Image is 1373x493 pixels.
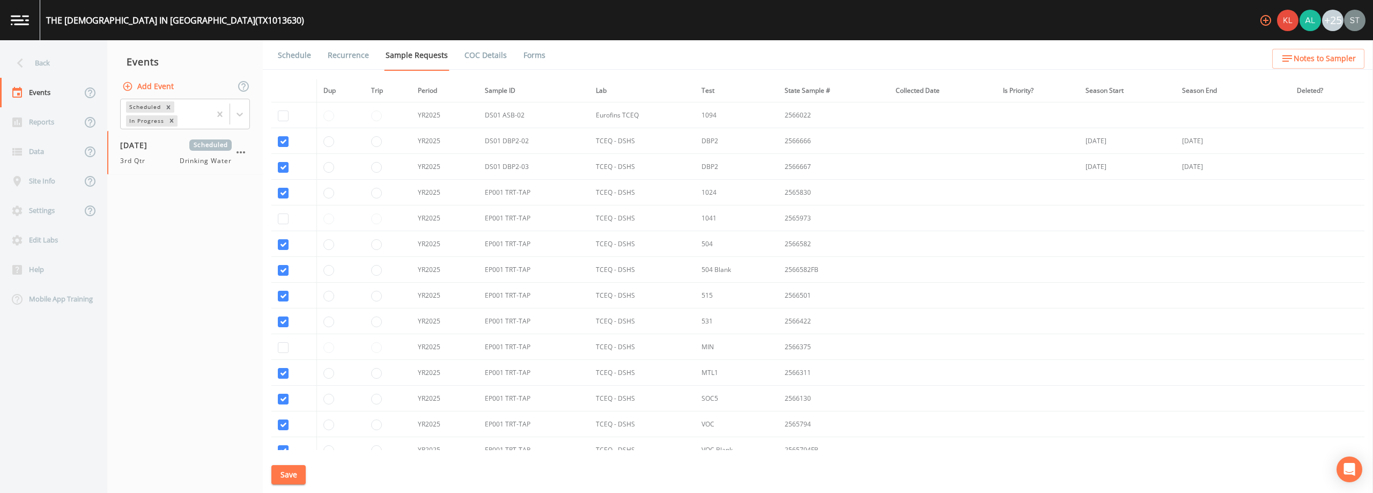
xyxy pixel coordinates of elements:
div: In Progress [126,115,166,127]
img: cb9926319991c592eb2b4c75d39c237f [1344,10,1365,31]
th: Season End [1176,79,1266,102]
button: Notes to Sampler [1272,49,1364,69]
td: YR2025 [411,128,478,154]
td: YR2025 [411,180,478,205]
td: 2565794 [778,411,889,437]
span: Drinking Water [180,156,232,166]
th: Lab [589,79,695,102]
a: COC Details [463,40,508,70]
td: TCEQ - DSHS [589,360,695,386]
td: YR2025 [411,205,478,231]
td: [DATE] [1176,154,1266,180]
th: Deleted? [1290,79,1364,102]
td: MTL1 [695,360,778,386]
td: 1094 [695,102,778,128]
td: 2565794FB [778,437,889,463]
td: YR2025 [411,308,478,334]
div: THE [DEMOGRAPHIC_DATA] IN [GEOGRAPHIC_DATA] (TX1013630) [46,14,304,27]
td: YR2025 [411,154,478,180]
td: TCEQ - DSHS [589,308,695,334]
td: YR2025 [411,102,478,128]
div: Open Intercom Messenger [1337,457,1362,482]
td: VOC [695,411,778,437]
td: 2566582FB [778,257,889,283]
th: Test [695,79,778,102]
td: 2566666 [778,128,889,154]
td: DBP2 [695,128,778,154]
td: TCEQ - DSHS [589,283,695,308]
td: 1041 [695,205,778,231]
div: Scheduled [126,101,163,113]
td: 2566311 [778,360,889,386]
td: YR2025 [411,360,478,386]
td: TCEQ - DSHS [589,386,695,411]
th: Is Priority? [996,79,1079,102]
div: Kler Teran [1276,10,1299,31]
td: TCEQ - DSHS [589,437,695,463]
td: MIN [695,334,778,360]
span: 3rd Qtr [120,156,152,166]
div: Remove In Progress [166,115,178,127]
td: 504 [695,231,778,257]
th: Season Start [1079,79,1176,102]
td: YR2025 [411,386,478,411]
button: Save [271,465,306,485]
td: DS01 DBP2-02 [478,128,589,154]
button: Add Event [120,77,178,97]
img: 9c4450d90d3b8045b2e5fa62e4f92659 [1277,10,1298,31]
td: 531 [695,308,778,334]
td: YR2025 [411,231,478,257]
td: 2566022 [778,102,889,128]
td: DS01 ASB-02 [478,102,589,128]
td: TCEQ - DSHS [589,205,695,231]
td: EP001 TRT-TAP [478,411,589,437]
td: EP001 TRT-TAP [478,257,589,283]
a: Forms [522,40,547,70]
img: 30a13df2a12044f58df5f6b7fda61338 [1300,10,1321,31]
div: Events [107,48,263,75]
a: Sample Requests [384,40,449,71]
td: 1024 [695,180,778,205]
td: TCEQ - DSHS [589,128,695,154]
td: 2565830 [778,180,889,205]
td: EP001 TRT-TAP [478,308,589,334]
td: 2566130 [778,386,889,411]
td: TCEQ - DSHS [589,231,695,257]
div: Alaina Hahn [1299,10,1322,31]
td: TCEQ - DSHS [589,257,695,283]
td: EP001 TRT-TAP [478,334,589,360]
td: [DATE] [1079,154,1176,180]
a: [DATE]Scheduled3rd QtrDrinking Water [107,131,263,175]
td: YR2025 [411,437,478,463]
td: 2566582 [778,231,889,257]
td: 504 Blank [695,257,778,283]
td: 515 [695,283,778,308]
td: EP001 TRT-TAP [478,360,589,386]
td: EP001 TRT-TAP [478,231,589,257]
th: Dup [316,79,365,102]
td: DS01 DBP2-03 [478,154,589,180]
th: Collected Date [889,79,997,102]
td: EP001 TRT-TAP [478,437,589,463]
td: SOC5 [695,386,778,411]
span: Scheduled [189,139,232,151]
td: 2566422 [778,308,889,334]
td: 2566667 [778,154,889,180]
a: Recurrence [326,40,371,70]
th: Sample ID [478,79,589,102]
td: 2566375 [778,334,889,360]
td: TCEQ - DSHS [589,180,695,205]
td: [DATE] [1176,128,1266,154]
td: VOC Blank [695,437,778,463]
a: Schedule [276,40,313,70]
td: YR2025 [411,257,478,283]
div: +25 [1322,10,1344,31]
th: State Sample # [778,79,889,102]
span: [DATE] [120,139,155,151]
div: Remove Scheduled [163,101,174,113]
th: Period [411,79,478,102]
td: Eurofins TCEQ [589,102,695,128]
td: TCEQ - DSHS [589,334,695,360]
td: YR2025 [411,283,478,308]
img: logo [11,15,29,25]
